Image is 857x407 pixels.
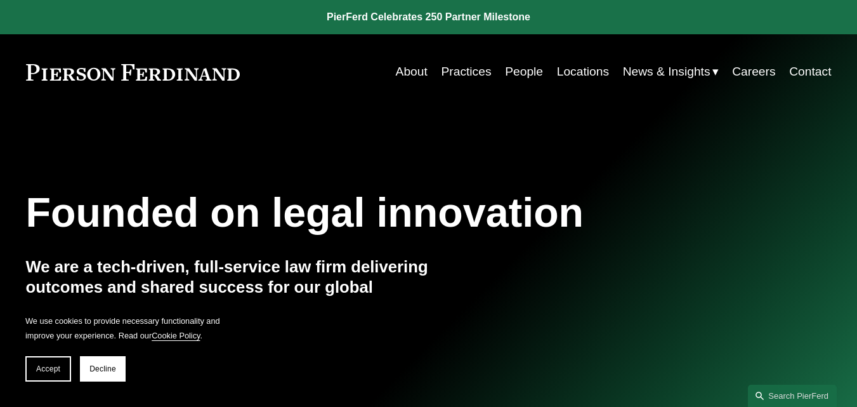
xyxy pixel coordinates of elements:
[13,302,241,394] section: Cookie banner
[25,314,228,344] p: We use cookies to provide necessary functionality and improve your experience. Read our .
[396,60,428,84] a: About
[80,356,126,382] button: Decline
[557,60,609,84] a: Locations
[789,60,831,84] a: Contact
[26,189,697,236] h1: Founded on legal innovation
[36,364,60,373] span: Accept
[505,60,543,84] a: People
[25,356,71,382] button: Accept
[623,61,710,83] span: News & Insights
[441,60,491,84] a: Practices
[732,60,775,84] a: Careers
[89,364,116,373] span: Decline
[26,257,429,319] h4: We are a tech-driven, full-service law firm delivering outcomes and shared success for our global...
[623,60,719,84] a: folder dropdown
[748,385,837,407] a: Search this site
[152,331,200,340] a: Cookie Policy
